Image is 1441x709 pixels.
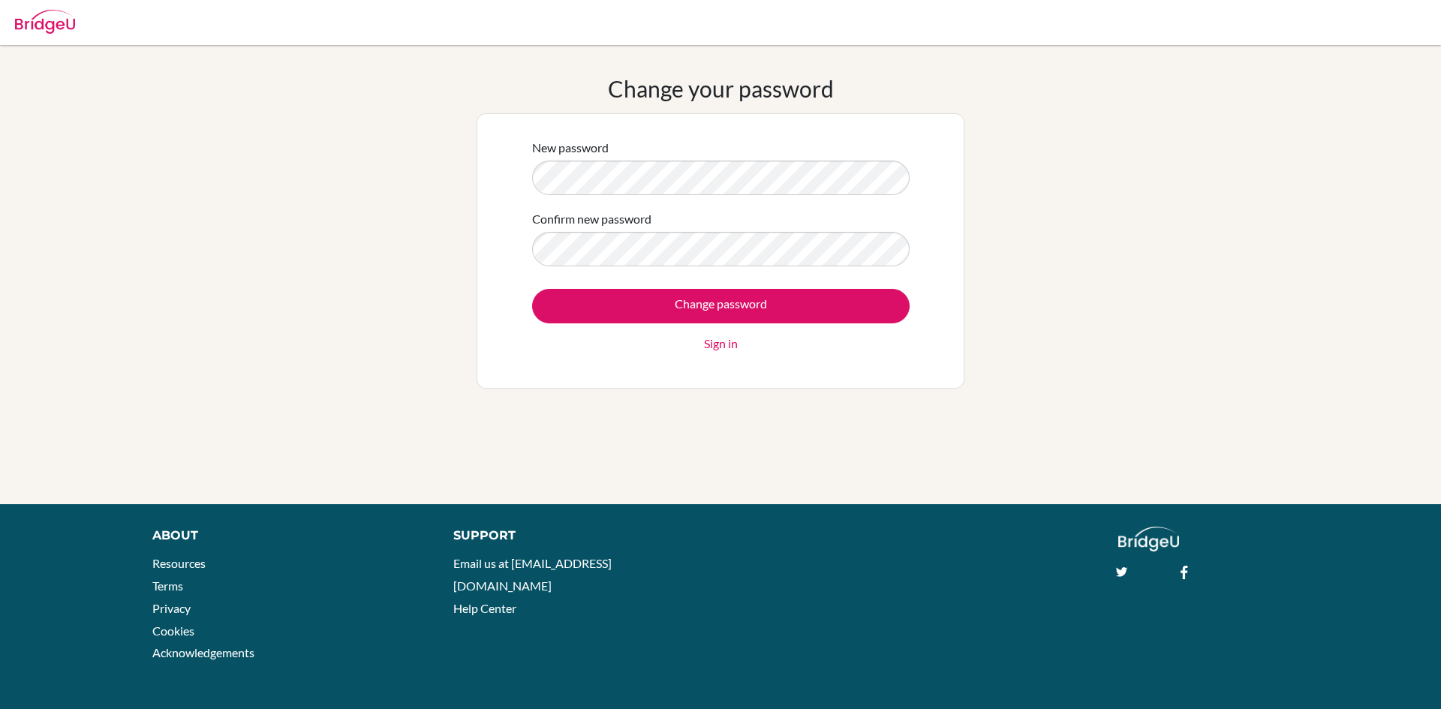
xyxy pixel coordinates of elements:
[1118,527,1179,551] img: logo_white@2x-f4f0deed5e89b7ecb1c2cc34c3e3d731f90f0f143d5ea2071677605dd97b5244.png
[453,556,612,593] a: Email us at [EMAIL_ADDRESS][DOMAIN_NAME]
[532,210,651,228] label: Confirm new password
[453,601,516,615] a: Help Center
[152,527,420,545] div: About
[152,578,183,593] a: Terms
[608,75,834,102] h1: Change your password
[15,10,75,34] img: Bridge-U
[704,335,738,353] a: Sign in
[152,623,194,638] a: Cookies
[532,139,609,157] label: New password
[152,601,191,615] a: Privacy
[532,289,910,323] input: Change password
[453,527,703,545] div: Support
[152,556,206,570] a: Resources
[152,645,254,659] a: Acknowledgements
